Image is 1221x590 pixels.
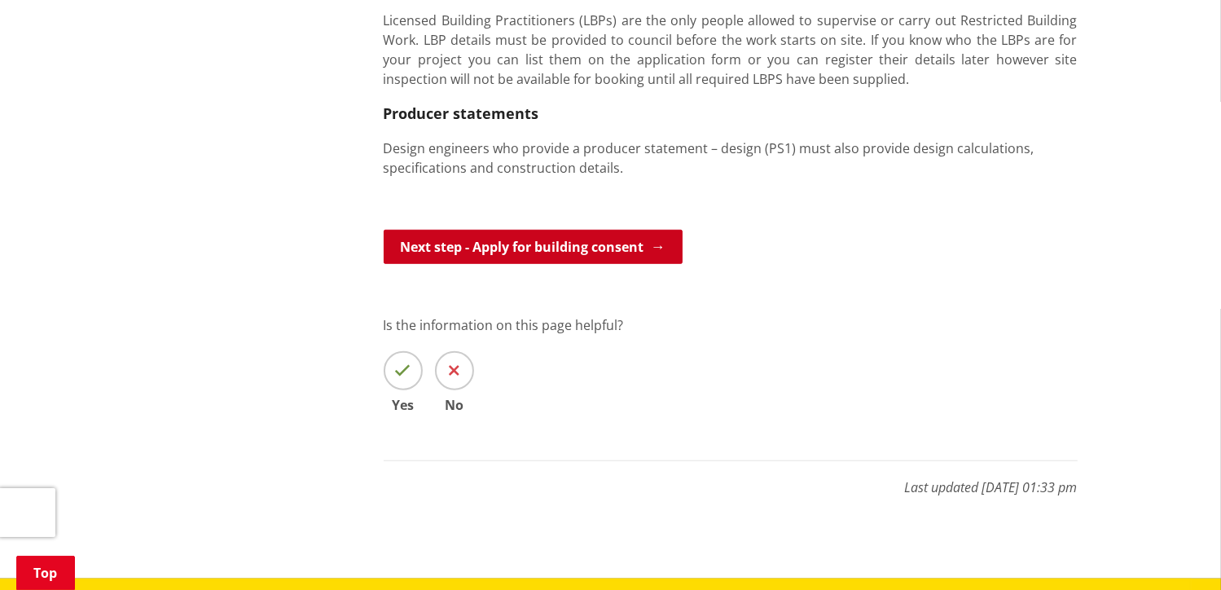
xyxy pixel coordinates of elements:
a: Top [16,556,75,590]
iframe: Messenger Launcher [1146,522,1205,580]
p: Licensed Building Practitioners (LBPs) are the only people allowed to supervise or carry out Rest... [384,11,1078,89]
span: No [435,398,474,412]
strong: Producer statements [384,103,539,123]
a: Next step - Apply for building consent [384,230,683,264]
p: Design engineers who provide a producer statement – design (PS1) must also provide design calcula... [384,139,1078,178]
span: Yes [384,398,423,412]
p: Is the information on this page helpful? [384,315,1078,335]
p: Last updated [DATE] 01:33 pm [384,460,1078,497]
